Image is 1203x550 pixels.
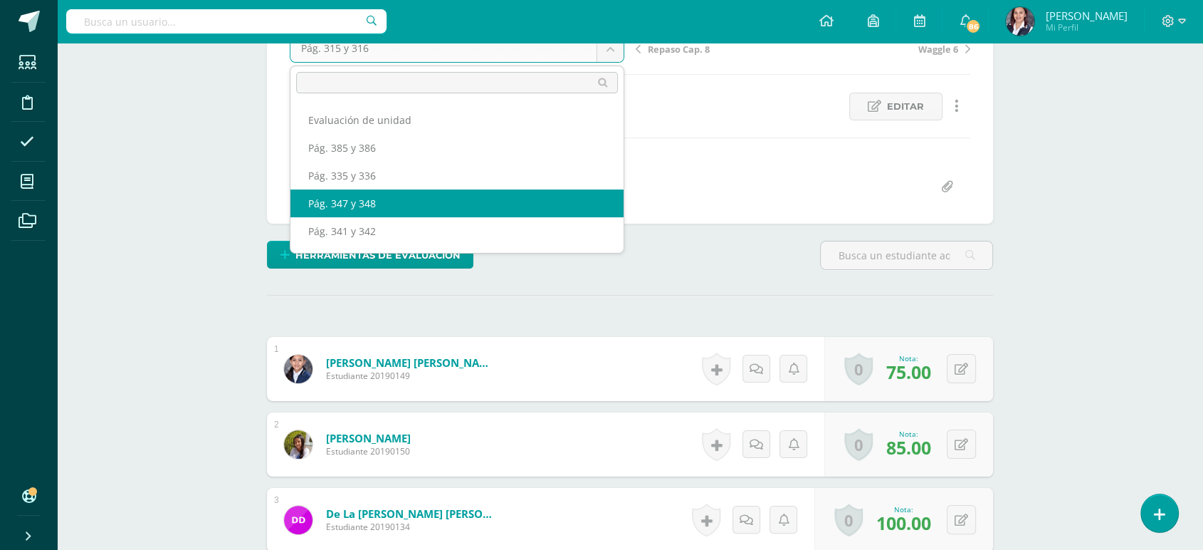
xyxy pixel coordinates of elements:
[290,106,624,134] div: Evaluación de unidad
[290,162,624,190] div: Pág. 335 y 336
[290,245,624,273] div: Pág. 353 y 354
[290,134,624,162] div: Pág. 385 y 386
[290,217,624,245] div: Pág. 341 y 342
[290,190,624,217] div: Pág. 347 y 348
